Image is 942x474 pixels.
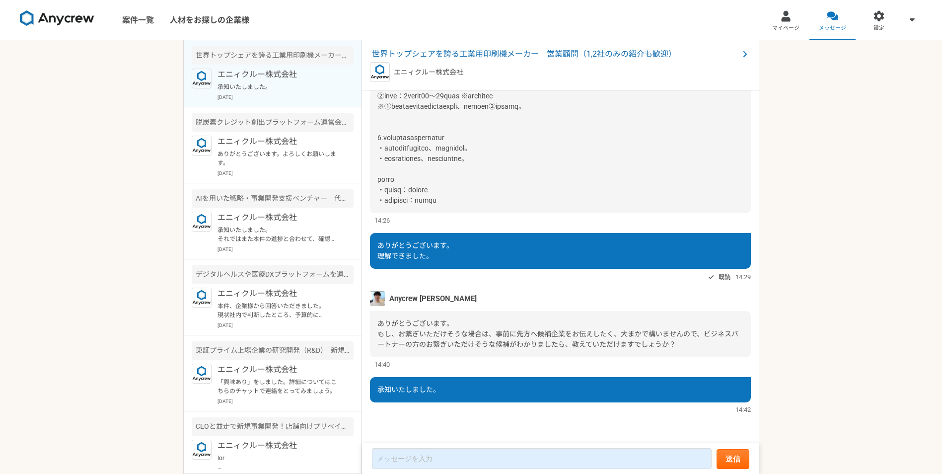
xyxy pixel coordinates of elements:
[217,245,354,253] p: [DATE]
[192,136,212,156] img: logo_text_blue_01.png
[217,440,340,452] p: エニィクルー株式会社
[217,150,340,167] p: ありがとうございます。よろしくお願いします。
[217,321,354,329] p: [DATE]
[217,364,340,376] p: エニィクルー株式会社
[377,241,453,260] span: ありがとうございます。 理解できました。
[217,136,340,148] p: エニィクルー株式会社
[719,271,730,283] span: 既読
[374,216,390,225] span: 14:26
[217,226,340,243] p: 承知いたしました。 それではまた本件の進捗と合わせて、確認をさせて頂きますので、よろしくお願いいたします。
[217,397,354,405] p: [DATE]
[192,417,354,436] div: CEOと並走で新規事業開発！店舗向けプリペイドサービスの事業開発
[217,69,340,80] p: エニィクルー株式会社
[717,449,749,469] button: 送信
[192,265,354,284] div: デジタルヘルスや医療DXプラットフォームを運営企業：COOサポート（事業企画）
[20,10,94,26] img: 8DqYSo04kwAAAAASUVORK5CYII=
[377,319,738,348] span: ありがとうございます。 もし、お繋ぎいただけそうな場合は、事前に先方へ候補企業をお伝えしたく、大まかで構いませんので、ビジネスパートナーの方のお繋ぎいただけそうな候補がわかりましたら、教えていた...
[192,288,212,308] img: logo_text_blue_01.png
[394,67,463,78] p: エニィクルー株式会社
[372,48,739,60] span: 世界トップシェアを誇る工業用印刷機メーカー 営業顧問（1,2社のみの紹介も歓迎）
[735,405,751,414] span: 14:42
[217,378,340,395] p: 「興味あり」をしました。詳細についてはこちらのチャットで連絡をとってみましょう。
[217,93,354,101] p: [DATE]
[217,169,354,177] p: [DATE]
[374,360,390,369] span: 14:40
[192,364,212,384] img: logo_text_blue_01.png
[217,212,340,224] p: エニィクルー株式会社
[192,69,212,88] img: logo_text_blue_01.png
[192,46,354,65] div: 世界トップシェアを誇る工業用印刷機メーカー 営業顧問（1,2社のみの紹介も歓迎）
[772,24,799,32] span: マイページ
[192,212,212,232] img: logo_text_blue_01.png
[735,272,751,282] span: 14:29
[819,24,846,32] span: メッセージ
[370,62,390,82] img: logo_text_blue_01.png
[370,291,385,306] img: %E3%83%95%E3%82%9A%E3%83%AD%E3%83%95%E3%82%A3%E3%83%BC%E3%83%AB%E7%94%BB%E5%83%8F%E3%81%AE%E3%82%...
[873,24,884,32] span: 設定
[217,454,340,472] p: lor Ipsumdolorsitam。 consecteturadipiscingeli。 seddoeiusm、temporincididuntutlab、etdoloremagnaali。...
[389,293,477,304] span: Anycrew [PERSON_NAME]
[217,302,340,319] p: 本件、企業様から回答いただきました。 現状社内で判断したところ、予算的に[PERSON_NAME]様のご要望はお受けするには難しいとお話をいただきました。 また別候補でアシスタント経験がある方が...
[377,386,440,394] span: 承知いたしました。
[192,341,354,360] div: 東証プライム上場企業の研究開発（R&D） 新規事業開発
[192,189,354,208] div: AIを用いた戦略・事業開発支援ベンチャー 代表のメンター（業務コンサルタント）
[217,82,340,91] p: 承知いたしました。
[192,440,212,460] img: logo_text_blue_01.png
[192,113,354,132] div: 脱炭素クレジット創出プラットフォーム運営会社での事業推進を行う方を募集
[217,288,340,300] p: エニィクルー株式会社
